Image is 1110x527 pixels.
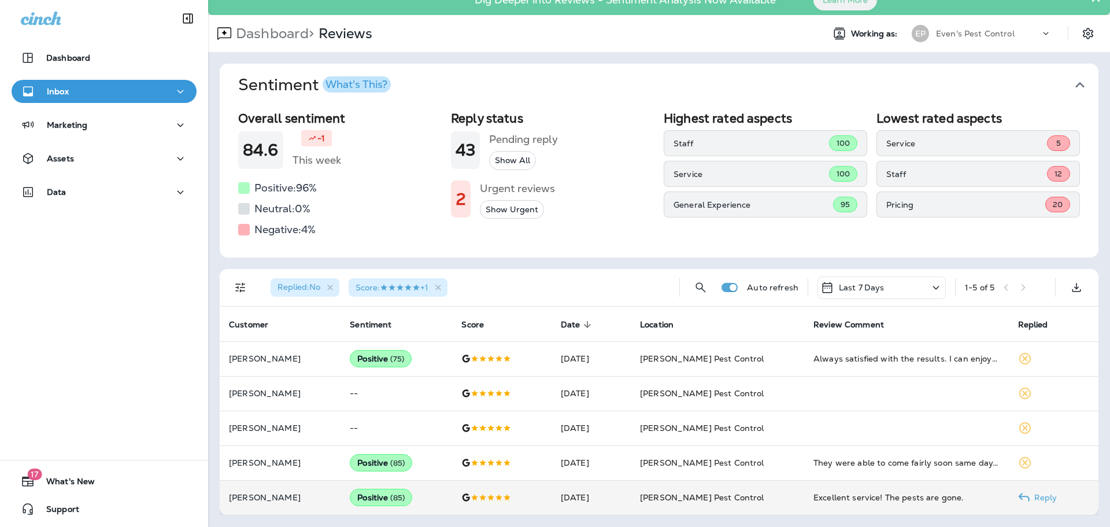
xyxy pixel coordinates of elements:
[813,319,899,330] span: Review Comment
[47,154,74,163] p: Assets
[1078,23,1098,44] button: Settings
[238,111,442,126] h2: Overall sentiment
[325,79,387,90] div: What's This?
[390,354,404,364] span: ( 75 )
[47,120,87,130] p: Marketing
[47,187,66,197] p: Data
[220,106,1098,257] div: SentimentWhat's This?
[674,169,829,179] p: Service
[350,489,412,506] div: Positive
[1056,138,1061,148] span: 5
[461,319,499,330] span: Score
[640,353,764,364] span: [PERSON_NAME] Pest Control
[851,29,900,39] span: Working as:
[229,320,268,330] span: Customer
[350,454,412,471] div: Positive
[277,282,320,292] span: Replied : No
[456,141,475,160] h1: 43
[356,282,428,293] span: Score : +1
[561,319,595,330] span: Date
[813,320,884,330] span: Review Comment
[12,497,197,521] button: Support
[12,470,197,493] button: 17What's New
[231,25,314,42] p: Dashboard >
[480,200,544,219] button: Show Urgent
[293,151,341,169] h5: This week
[640,388,764,399] span: [PERSON_NAME] Pest Control
[341,411,452,445] td: --
[886,139,1047,148] p: Service
[674,139,829,148] p: Staff
[886,200,1045,209] p: Pricing
[254,220,316,239] h5: Negative: 4 %
[552,480,631,515] td: [DATE]
[841,200,850,209] span: 95
[886,169,1047,179] p: Staff
[350,320,391,330] span: Sentiment
[489,151,536,170] button: Show All
[35,477,95,491] span: What's New
[229,389,331,398] p: [PERSON_NAME]
[1030,493,1057,502] p: Reply
[451,111,654,126] h2: Reply status
[1018,320,1048,330] span: Replied
[229,423,331,433] p: [PERSON_NAME]
[172,7,204,30] button: Collapse Sidebar
[640,423,764,433] span: [PERSON_NAME] Pest Control
[839,283,885,292] p: Last 7 Days
[561,320,580,330] span: Date
[480,179,555,198] h5: Urgent reviews
[317,132,325,144] p: -1
[390,493,405,503] span: ( 85 )
[747,283,798,292] p: Auto refresh
[552,445,631,480] td: [DATE]
[1065,276,1088,299] button: Export as CSV
[229,276,252,299] button: Filters
[12,147,197,170] button: Assets
[314,25,372,42] p: Reviews
[12,113,197,137] button: Marketing
[12,46,197,69] button: Dashboard
[552,411,631,445] td: [DATE]
[664,111,867,126] h2: Highest rated aspects
[936,29,1015,38] p: Even's Pest Control
[12,180,197,204] button: Data
[461,320,484,330] span: Score
[1054,169,1062,179] span: 12
[640,320,674,330] span: Location
[229,493,331,502] p: [PERSON_NAME]
[912,25,929,42] div: EP
[229,458,331,467] p: [PERSON_NAME]
[552,341,631,376] td: [DATE]
[640,458,764,468] span: [PERSON_NAME] Pest Control
[552,376,631,411] td: [DATE]
[27,469,42,480] span: 17
[229,64,1108,106] button: SentimentWhat's This?
[837,169,850,179] span: 100
[350,350,412,367] div: Positive
[813,492,999,503] div: Excellent service! The pests are gone.
[47,87,69,96] p: Inbox
[349,278,447,297] div: Score:5 Stars+1
[813,457,999,469] div: They were able to come fairly soon same day. Darla was very professional. She did the job did a g...
[640,319,689,330] span: Location
[390,458,405,468] span: ( 85 )
[254,200,310,218] h5: Neutral: 0 %
[489,130,558,149] h5: Pending reply
[965,283,994,292] div: 1 - 5 of 5
[35,504,79,518] span: Support
[229,319,283,330] span: Customer
[456,190,466,209] h1: 2
[341,376,452,411] td: --
[12,80,197,103] button: Inbox
[229,354,331,363] p: [PERSON_NAME]
[254,179,317,197] h5: Positive: 96 %
[1018,319,1063,330] span: Replied
[640,492,764,503] span: [PERSON_NAME] Pest Control
[1053,200,1063,209] span: 20
[46,53,90,62] p: Dashboard
[243,141,279,160] h1: 84.6
[837,138,850,148] span: 100
[813,353,999,364] div: Always satisfied with the results. I can enjoy my deck again.
[350,319,406,330] span: Sentiment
